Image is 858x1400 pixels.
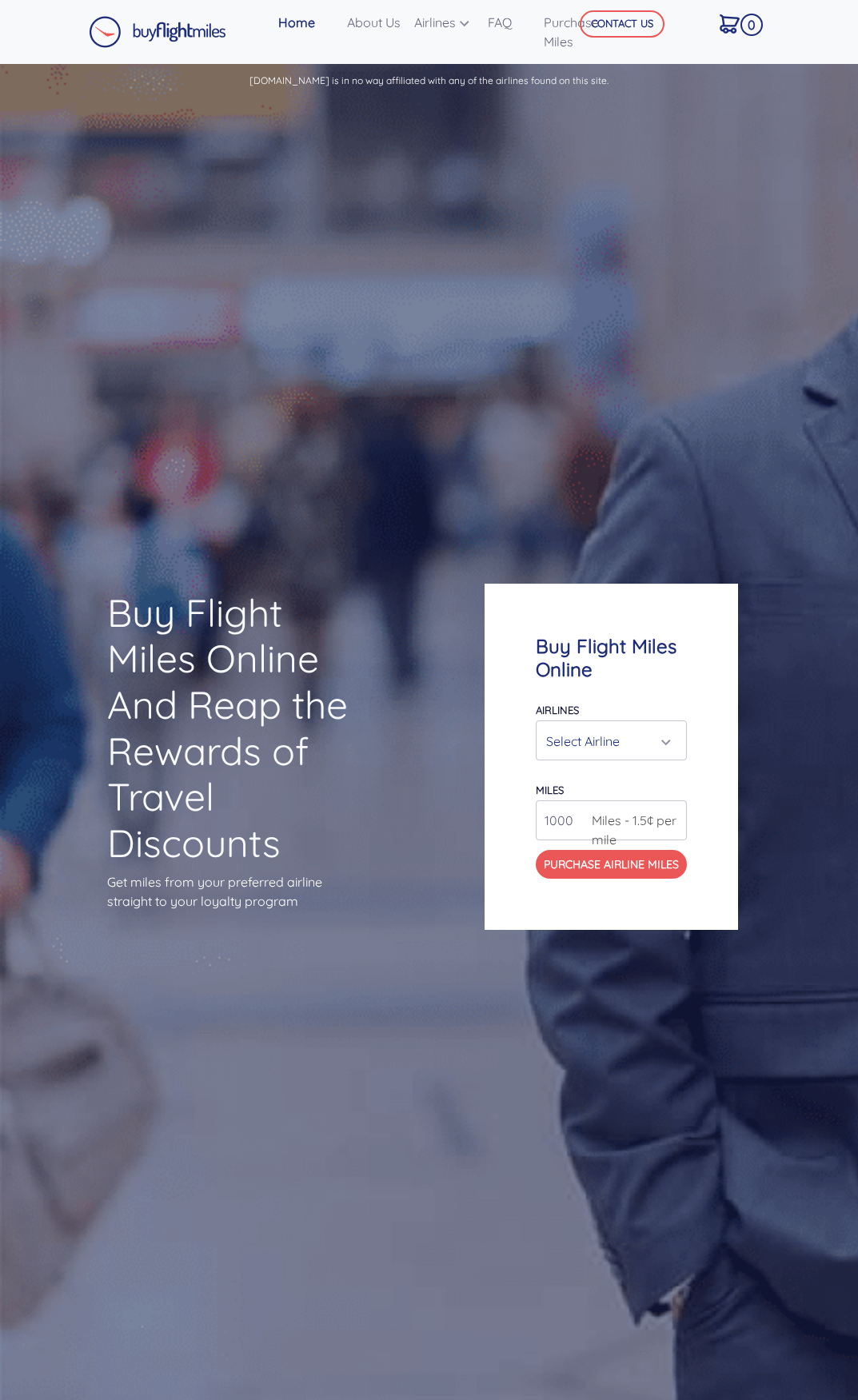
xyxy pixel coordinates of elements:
p: Get miles from your preferred airline straight to your loyalty program [107,872,373,911]
img: Cart [720,14,740,34]
a: About Us [341,6,408,38]
h1: Buy Flight Miles Online And Reap the Rewards of Travel Discounts [107,590,373,867]
div: Select Airline [546,726,667,756]
label: Airlines [536,704,579,716]
a: Buy Flight Miles Logo [89,12,226,52]
button: Select Airline [536,720,687,760]
a: Home [272,6,341,38]
label: miles [536,784,564,796]
span: Miles - 1.5¢ per mile [584,811,687,849]
img: Buy Flight Miles Logo [89,16,226,48]
a: 0 [713,6,762,40]
a: FAQ [481,6,537,38]
button: CONTACT US [580,10,664,38]
h4: Buy Flight Miles Online [536,635,687,681]
button: Purchase Airline Miles [536,850,687,879]
span: 0 [740,14,763,36]
a: Airlines [408,6,481,38]
a: Purchase Miles [537,6,625,58]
